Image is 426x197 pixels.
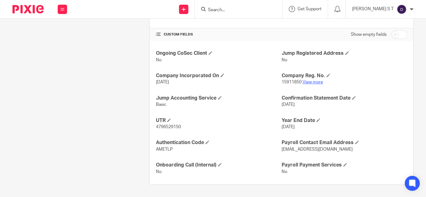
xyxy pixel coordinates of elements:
[156,102,167,107] span: Basic
[156,125,181,129] span: 4796529150
[156,170,162,174] span: No
[12,5,44,13] img: Pixie
[298,7,322,11] span: Get Support
[282,95,407,101] h4: Confirmation Statement Date
[156,50,281,57] h4: Ongoing CoSec Client
[282,162,407,168] h4: Payroll Payment Services
[156,95,281,101] h4: Jump Accounting Service
[397,4,407,14] img: svg%3E
[303,80,323,84] a: View more
[282,50,407,57] h4: Jump Registered Address
[156,32,281,37] h4: CUSTOM FIELDS
[207,7,264,13] input: Search
[352,6,394,12] p: [PERSON_NAME] S T
[282,80,302,84] span: 15911850
[282,125,295,129] span: [DATE]
[282,117,407,124] h4: Year End Date
[156,162,281,168] h4: Onboarding Call (Internal)
[282,139,407,146] h4: Payroll Contact Email Address
[282,58,287,62] span: No
[156,80,169,84] span: [DATE]
[282,102,295,107] span: [DATE]
[156,139,281,146] h4: Authentication Code
[156,147,173,152] span: AMETLP
[282,73,407,79] h4: Company Reg. No.
[156,117,281,124] h4: UTR
[282,147,353,152] span: [EMAIL_ADDRESS][DOMAIN_NAME]
[156,73,281,79] h4: Company Incorporated On
[282,170,287,174] span: No
[156,58,162,62] span: No
[351,31,387,38] label: Show empty fields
